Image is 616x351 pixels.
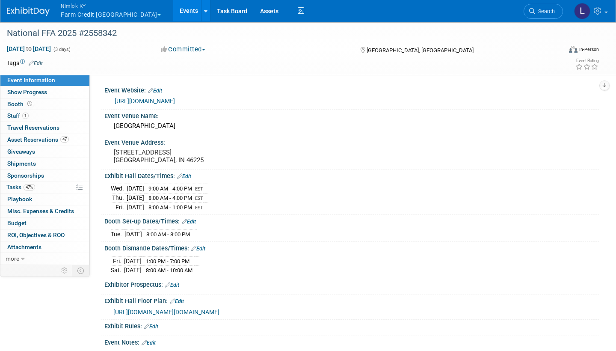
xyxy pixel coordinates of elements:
div: Exhibit Hall Dates/Times: [104,170,599,181]
a: Event Information [0,74,89,86]
a: Staff1 [0,110,89,122]
div: Event Venue Address: [104,136,599,147]
div: Event Website: [104,84,599,95]
a: Edit [191,246,205,252]
span: Tasks [6,184,35,190]
div: Booth Dismantle Dates/Times: [104,242,599,253]
div: Exhibit Hall Floor Plan: [104,294,599,306]
div: Booth Set-up Dates/Times: [104,215,599,226]
span: 8:00 AM - 1:00 PM [148,204,192,211]
span: Staff [7,112,29,119]
span: 8:00 AM - 8:00 PM [146,231,190,238]
a: Travel Reservations [0,122,89,134]
a: Edit [29,60,43,66]
span: Travel Reservations [7,124,59,131]
span: to [25,45,33,52]
span: Giveaways [7,148,35,155]
a: Show Progress [0,86,89,98]
td: [DATE] [124,266,142,275]
td: [DATE] [124,256,142,266]
td: Fri. [111,202,127,211]
pre: [STREET_ADDRESS] [GEOGRAPHIC_DATA], IN 46225 [114,149,301,164]
button: Committed [158,45,209,54]
span: 1 [22,113,29,119]
span: Asset Reservations [7,136,69,143]
td: Sat. [111,266,124,275]
td: [DATE] [124,229,142,238]
span: Show Progress [7,89,47,95]
span: 1:00 PM - 7:00 PM [146,258,190,265]
span: EST [195,196,203,201]
span: [GEOGRAPHIC_DATA], [GEOGRAPHIC_DATA] [367,47,474,54]
td: [DATE] [127,193,144,203]
span: Booth not reserved yet [26,101,34,107]
a: more [0,253,89,265]
a: Edit [182,219,196,225]
a: Giveaways [0,146,89,158]
span: Misc. Expenses & Credits [7,208,74,214]
td: Tue. [111,229,124,238]
a: Budget [0,217,89,229]
div: In-Person [579,46,599,53]
div: National FFA 2025 #2558342 [4,26,548,41]
span: EST [195,205,203,211]
span: Nimlok KY [61,1,161,10]
td: Fri. [111,256,124,266]
img: Luc Schaefer [574,3,590,19]
a: Attachments [0,241,89,253]
img: Format-Inperson.png [569,46,577,53]
span: more [6,255,19,262]
a: Edit [177,173,191,179]
span: 47% [24,184,35,190]
a: Edit [165,282,179,288]
td: [DATE] [127,202,144,211]
span: Event Information [7,77,55,83]
td: [DATE] [127,184,144,193]
span: 8:00 AM - 4:00 PM [148,195,192,201]
a: Shipments [0,158,89,170]
span: Search [535,8,555,15]
span: 8:00 AM - 10:00 AM [146,267,192,274]
div: Event Venue Name: [104,110,599,120]
div: Event Notes: [104,336,599,347]
a: Tasks47% [0,181,89,193]
td: Toggle Event Tabs [72,265,90,276]
span: Budget [7,220,27,226]
span: (3 days) [53,47,71,52]
td: Tags [6,59,43,67]
div: [GEOGRAPHIC_DATA] [111,119,592,133]
span: [DATE] [DATE] [6,45,51,53]
div: Event Format [511,45,599,57]
a: [URL][DOMAIN_NAME] [115,98,175,104]
div: Event Rating [575,59,598,63]
span: EST [195,186,203,192]
a: Asset Reservations47 [0,134,89,146]
span: Playbook [7,196,32,202]
span: Sponsorships [7,172,44,179]
a: Edit [142,340,156,346]
span: Attachments [7,244,41,250]
span: 9:00 AM - 4:00 PM [148,185,192,192]
a: [URL][DOMAIN_NAME][DOMAIN_NAME] [113,309,219,315]
a: Search [524,4,563,19]
div: Exhibit Rules: [104,320,599,331]
a: Booth [0,98,89,110]
td: Personalize Event Tab Strip [57,265,72,276]
span: Booth [7,101,34,107]
a: Edit [170,298,184,304]
a: Sponsorships [0,170,89,181]
a: ROI, Objectives & ROO [0,229,89,241]
span: ROI, Objectives & ROO [7,232,65,238]
div: Exhibitor Prospectus: [104,278,599,289]
td: Thu. [111,193,127,203]
a: Edit [144,324,158,330]
a: Misc. Expenses & Credits [0,205,89,217]
td: Wed. [111,184,127,193]
span: 47 [60,136,69,143]
span: Shipments [7,160,36,167]
img: ExhibitDay [7,7,50,16]
a: Edit [148,88,162,94]
a: Playbook [0,193,89,205]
